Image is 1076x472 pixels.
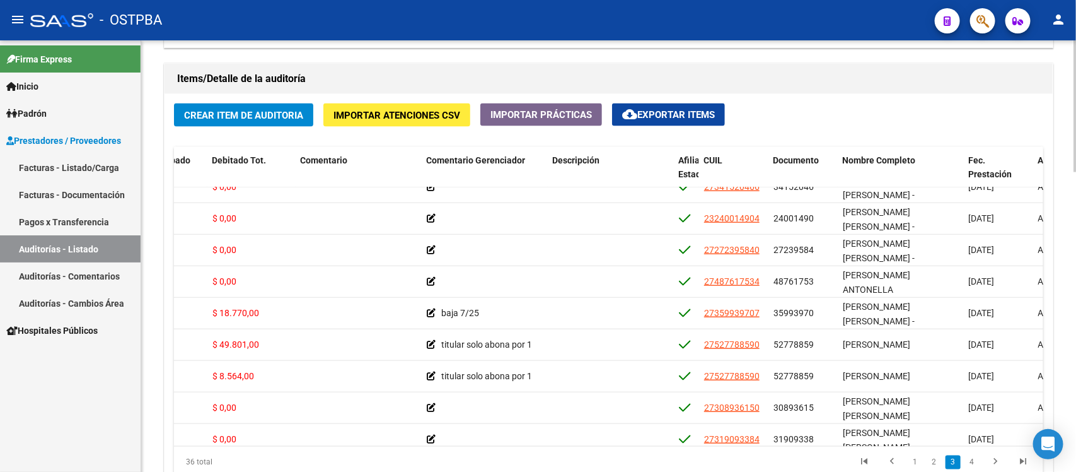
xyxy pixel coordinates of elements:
div: Open Intercom Messenger [1033,429,1063,459]
span: - OSTPBA [100,6,162,34]
span: 35993970 [773,308,814,318]
span: [PERSON_NAME] [PERSON_NAME] - [843,302,915,326]
span: [DATE] [969,403,995,413]
span: $ 49.801,00 [212,339,259,350]
span: Descripción [553,155,600,165]
span: $ 0,00 [212,403,236,413]
button: Importar Prácticas [480,103,602,126]
span: [DATE] [969,308,995,318]
span: $ 0,00 [212,182,236,192]
span: 27487617534 [704,276,760,286]
span: [PERSON_NAME] [PERSON_NAME] - [843,239,915,263]
span: $ 0,00 [212,245,236,255]
span: 27527788590 [704,371,760,381]
datatable-header-cell: CUIL [699,147,768,203]
button: Exportar Items [612,103,725,126]
span: Crear Item de Auditoria [184,110,303,121]
span: Firma Express [6,52,72,66]
span: [DATE] [969,371,995,381]
span: [DATE] [969,245,995,255]
span: [DATE] [969,213,995,223]
span: $ 8.564,00 [212,371,254,381]
span: [PERSON_NAME] [PERSON_NAME] [843,396,910,421]
span: 31909338 [773,434,814,444]
span: Fec. Prestación [969,155,1012,180]
h1: Items/Detalle de la auditoría [177,69,1040,89]
span: $ 0,00 [212,213,236,223]
span: $ 0,00 [212,276,236,286]
datatable-header-cell: Fec. Prestación [964,147,1033,203]
datatable-header-cell: Afiliado Estado [674,147,699,203]
a: 4 [964,456,980,469]
span: baja 7/25 [441,308,479,318]
span: titular solo abona por 1 [441,339,532,350]
span: 48761753 [773,276,814,286]
span: [PERSON_NAME] [PERSON_NAME] - [843,428,915,452]
span: 52778859 [773,371,814,381]
mat-icon: person [1051,12,1066,27]
a: go to last page [1011,456,1035,469]
span: 27341520466 [704,182,760,192]
span: [DATE] [969,276,995,286]
span: Importar Atenciones CSV [333,110,460,121]
span: [PERSON_NAME] [PERSON_NAME] - [843,207,915,232]
datatable-header-cell: Debitado Tot. [207,147,296,203]
span: Comentario [301,155,348,165]
span: [DATE] [969,182,995,192]
span: [PERSON_NAME] [843,371,910,381]
button: Importar Atenciones CSV [323,103,470,127]
datatable-header-cell: Comentario [296,147,422,203]
span: $ 0,00 [212,434,236,444]
span: 34152046 [773,182,814,192]
mat-icon: menu [10,12,25,27]
span: CUIL [704,155,723,165]
span: [PERSON_NAME] [843,339,910,350]
datatable-header-cell: Nombre Completo [838,147,964,203]
span: [DATE] [969,434,995,444]
a: 3 [946,456,961,469]
span: 27319093384 [704,434,760,444]
datatable-header-cell: Descripción [548,147,674,203]
a: go to previous page [880,456,904,469]
span: Exportar Items [622,109,715,121]
span: 27359939707 [704,308,760,318]
span: 27239584 [773,245,814,255]
span: 30893615 [773,403,814,413]
span: $ 18.770,00 [212,308,259,318]
datatable-header-cell: Comentario Gerenciador [422,147,548,203]
span: Debitado Tot. [212,155,267,165]
span: titular solo abona por 1 [441,371,532,381]
span: 27527788590 [704,339,760,350]
span: Prestadores / Proveedores [6,134,121,148]
a: go to first page [852,456,876,469]
a: go to next page [983,456,1007,469]
span: Nombre Completo [843,155,916,165]
span: Inicio [6,80,38,93]
span: Documento [773,155,819,165]
button: Crear Item de Auditoria [174,103,313,127]
span: 23240014904 [704,213,760,223]
span: [PERSON_NAME] ANTONELLA [PERSON_NAME] - [843,270,915,309]
span: Hospitales Públicos [6,324,98,338]
a: 2 [927,456,942,469]
mat-icon: cloud_download [622,107,637,122]
span: 52778859 [773,339,814,350]
span: 27308936150 [704,403,760,413]
a: 1 [908,456,923,469]
span: Afiliado Estado [679,155,710,180]
span: 27272395840 [704,245,760,255]
span: Importar Prácticas [490,109,592,121]
datatable-header-cell: Documento [768,147,838,203]
span: 24001490 [773,213,814,223]
span: Comentario Gerenciador [427,155,526,165]
span: Padrón [6,107,47,121]
span: [DATE] [969,339,995,350]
